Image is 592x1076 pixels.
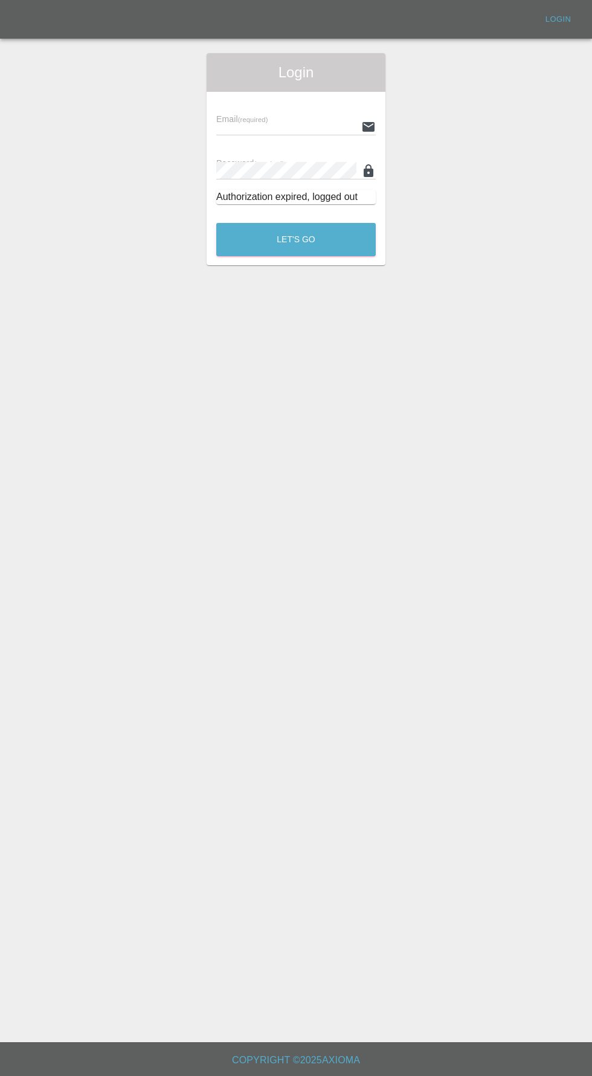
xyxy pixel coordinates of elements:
button: Let's Go [216,223,376,256]
span: Email [216,114,268,124]
h6: Copyright © 2025 Axioma [10,1052,582,1069]
span: Login [216,63,376,82]
div: Authorization expired, logged out [216,190,376,204]
small: (required) [254,160,285,167]
span: Password [216,158,284,168]
small: (required) [238,116,268,123]
a: Login [539,10,578,29]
